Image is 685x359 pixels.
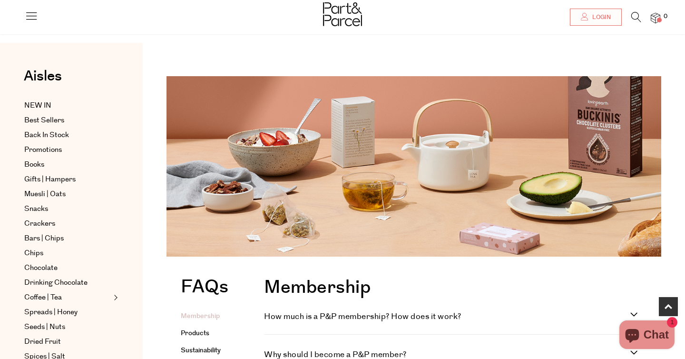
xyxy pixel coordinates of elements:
[590,13,611,21] span: Login
[24,115,64,126] span: Best Sellers
[24,336,111,348] a: Dried Fruit
[24,144,111,156] a: Promotions
[24,277,88,289] span: Drinking Chocolate
[24,218,111,229] a: Crackers
[181,278,228,301] h1: FAQs
[24,233,64,244] span: Bars | Chips
[24,69,62,93] a: Aisles
[24,248,111,259] a: Chips
[24,144,62,156] span: Promotions
[24,189,111,200] a: Muesli | Oats
[181,329,209,338] a: Products
[24,130,111,141] a: Back In Stock
[24,203,48,215] span: Snacks
[24,307,111,318] a: Spreads | Honey
[24,100,51,111] span: NEW IN
[651,13,660,23] a: 0
[24,262,58,274] span: Chocolate
[24,130,69,141] span: Back In Stock
[111,292,118,303] button: Expand/Collapse Coffee | Tea
[264,311,630,322] h4: How much is a P&P membership? How does it work?
[24,66,62,87] span: Aisles
[166,76,661,257] img: faq-image_1344x_crop_center.png
[24,218,55,229] span: Crackers
[570,9,622,26] a: Login
[24,292,111,303] a: Coffee | Tea
[24,277,111,289] a: Drinking Chocolate
[24,100,111,111] a: NEW IN
[661,12,670,21] span: 0
[24,115,111,126] a: Best Sellers
[24,203,111,215] a: Snacks
[24,292,62,303] span: Coffee | Tea
[181,311,220,321] a: Membership
[24,307,78,318] span: Spreads | Honey
[24,159,44,170] span: Books
[24,262,111,274] a: Chocolate
[24,174,111,185] a: Gifts | Hampers
[24,233,111,244] a: Bars | Chips
[24,174,76,185] span: Gifts | Hampers
[181,346,221,355] a: Sustainability
[24,321,111,333] a: Seeds | Nuts
[323,2,362,26] img: Part&Parcel
[24,336,61,348] span: Dried Fruit
[24,159,111,170] a: Books
[24,248,43,259] span: Chips
[24,189,66,200] span: Muesli | Oats
[24,321,65,333] span: Seeds | Nuts
[616,320,677,351] inbox-online-store-chat: Shopify online store chat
